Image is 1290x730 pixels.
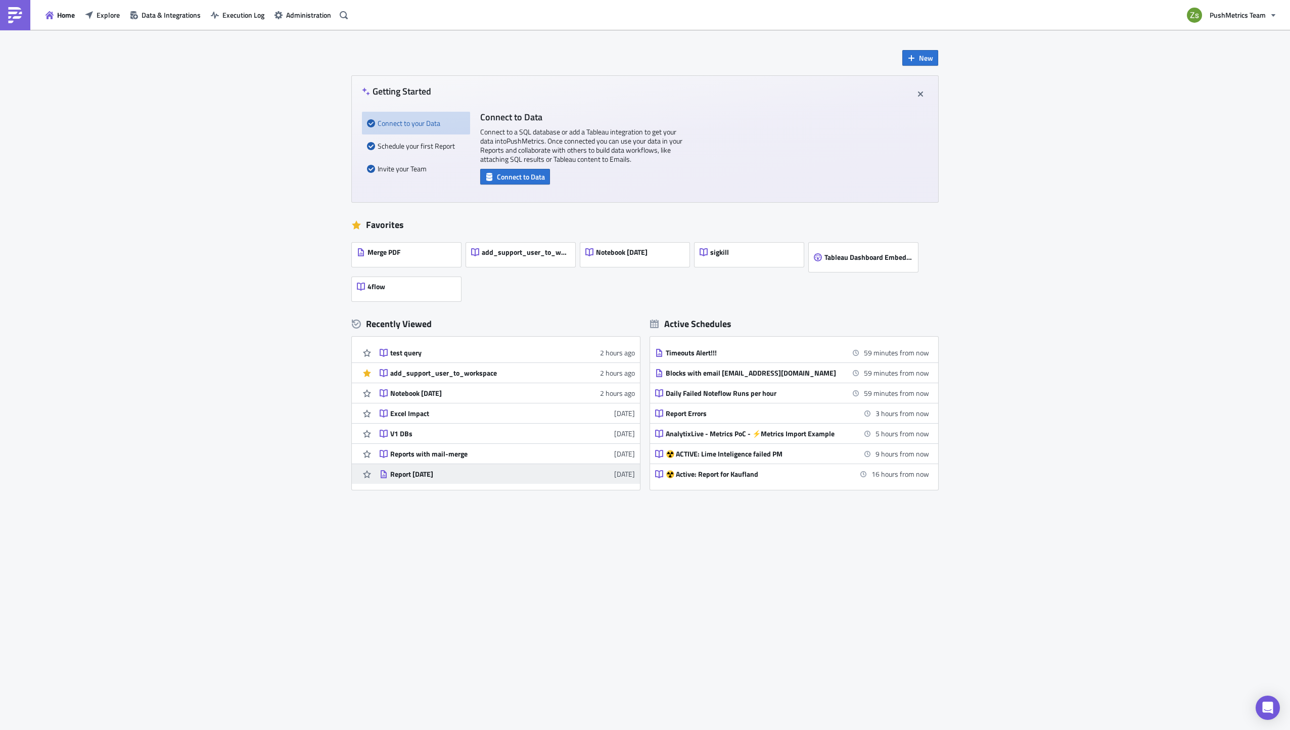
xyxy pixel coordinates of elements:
time: 2025-09-22T10:50:45Z [600,388,635,398]
span: Connect to Data [497,171,545,182]
img: Avatar [1186,7,1203,24]
h4: Connect to Data [480,112,682,122]
div: test query [390,348,567,357]
a: test query2 hours ago [380,343,635,362]
a: Thumbnail PreviewTableau Dashboard Embed [DATE] [809,238,923,272]
button: New [902,50,938,66]
div: Connect to your Data [367,112,465,134]
a: Excel Impact[DATE] [380,403,635,423]
div: Invite your Team [367,157,465,180]
button: Explore [80,7,125,23]
a: ☢️ Active: Report for Kaufland16 hours from now [655,464,929,484]
a: Timeouts Alert!!!59 minutes from now [655,343,929,362]
div: Excel Impact [390,409,567,418]
span: add_support_user_to_workspace [482,248,570,257]
span: Home [57,10,75,20]
span: Merge PDF [367,248,400,257]
button: Connect to Data [480,169,550,185]
a: ☢️ ACTIVE: Lime Inteligence failed PM9 hours from now [655,444,929,464]
a: Merge PDF [352,238,466,272]
span: New [919,53,933,63]
a: Notebook [DATE]2 hours ago [380,383,635,403]
button: Administration [269,7,336,23]
button: Home [40,7,80,23]
button: PushMetrics Team [1181,4,1282,26]
time: 2025-09-22T10:53:10Z [600,368,635,378]
h4: Getting Started [362,86,431,97]
div: Blocks with email [EMAIL_ADDRESS][DOMAIN_NAME] [666,369,843,378]
a: Report Errors3 hours from now [655,403,929,423]
button: Data & Integrations [125,7,206,23]
div: ☢️ Active: Report for Kaufland [666,470,843,479]
span: Notebook [DATE] [596,248,648,257]
p: Connect to a SQL database or add a Tableau integration to get your data into PushMetrics . Once c... [480,127,682,164]
span: Administration [286,10,331,20]
div: Timeouts Alert!!! [666,348,843,357]
a: add_support_user_to_workspace2 hours ago [380,363,635,383]
div: Recently Viewed [352,316,640,332]
div: Report Errors [666,409,843,418]
time: 2025-09-22 21:00 [876,428,929,439]
a: sigkill [695,238,809,272]
a: Notebook [DATE] [580,238,695,272]
div: Reports with mail-merge [390,449,567,459]
time: 2025-09-19T07:38:28Z [614,448,635,459]
span: Execution Log [222,10,264,20]
span: Data & Integrations [142,10,201,20]
span: 4flow [367,282,385,291]
div: add_support_user_to_workspace [390,369,567,378]
time: 2025-09-22 17:00 [864,368,929,378]
div: Open Intercom Messenger [1256,696,1280,720]
a: 4flow [352,272,466,301]
time: 2025-09-19T07:38:38Z [614,428,635,439]
time: 2025-09-22 19:00 [876,408,929,419]
time: 2025-09-23 08:00 [871,469,929,479]
a: Reports with mail-merge[DATE] [380,444,635,464]
a: Connect to Data [480,170,550,181]
time: 2025-09-19T07:38:13Z [614,469,635,479]
a: Blocks with email [EMAIL_ADDRESS][DOMAIN_NAME]59 minutes from now [655,363,929,383]
img: PushMetrics [7,7,23,23]
time: 2025-09-23 01:00 [876,448,929,459]
time: 2025-09-22T11:06:43Z [600,347,635,358]
span: PushMetrics Team [1210,10,1266,20]
div: V1 DBs [390,429,567,438]
time: 2025-09-22 17:00 [864,388,929,398]
a: Daily Failed Noteflow Runs per hour59 minutes from now [655,383,929,403]
div: Notebook [DATE] [390,389,567,398]
div: ☢️ ACTIVE: Lime Inteligence failed PM [666,449,843,459]
div: Favorites [352,217,938,233]
span: sigkill [710,248,729,257]
div: AnalytixLive - Metrics PoC - ⚡️Metrics Import Example [666,429,843,438]
div: Report [DATE] [390,470,567,479]
div: Daily Failed Noteflow Runs per hour [666,389,843,398]
div: Schedule your first Report [367,134,465,157]
div: Active Schedules [650,318,731,330]
a: AnalytixLive - Metrics PoC - ⚡️Metrics Import Example5 hours from now [655,424,929,443]
a: add_support_user_to_workspace [466,238,580,272]
time: 2025-09-19T14:26:08Z [614,408,635,419]
span: Tableau Dashboard Embed [DATE] [824,253,912,262]
a: Report [DATE][DATE] [380,464,635,484]
span: Explore [97,10,120,20]
button: Execution Log [206,7,269,23]
time: 2025-09-22 17:00 [864,347,929,358]
a: V1 DBs[DATE] [380,424,635,443]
